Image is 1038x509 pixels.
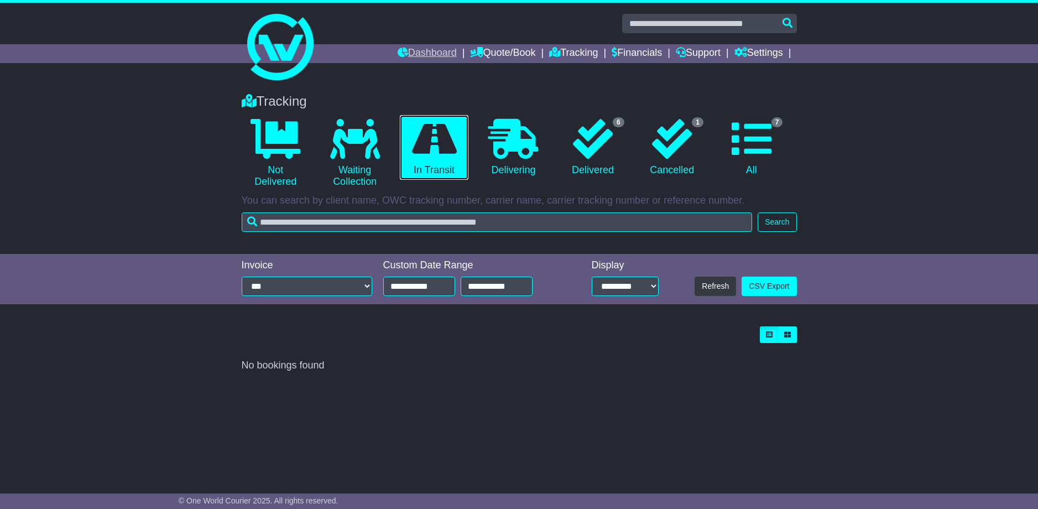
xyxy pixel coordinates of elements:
[592,259,659,272] div: Display
[479,115,547,180] a: Delivering
[470,44,535,63] a: Quote/Book
[242,259,372,272] div: Invoice
[236,94,802,110] div: Tracking
[321,115,389,192] a: Waiting Collection
[400,115,468,180] a: In Transit
[742,277,796,296] a: CSV Export
[771,117,783,127] span: 7
[242,360,797,372] div: No bookings found
[676,44,721,63] a: Support
[692,117,703,127] span: 1
[638,115,706,180] a: 1 Cancelled
[549,44,598,63] a: Tracking
[179,496,338,505] span: © One World Courier 2025. All rights reserved.
[559,115,627,180] a: 6 Delivered
[758,212,796,232] button: Search
[612,44,662,63] a: Financials
[717,115,785,180] a: 7 All
[242,195,797,207] p: You can search by client name, OWC tracking number, carrier name, carrier tracking number or refe...
[398,44,457,63] a: Dashboard
[613,117,624,127] span: 6
[734,44,783,63] a: Settings
[242,115,310,192] a: Not Delivered
[695,277,736,296] button: Refresh
[383,259,561,272] div: Custom Date Range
